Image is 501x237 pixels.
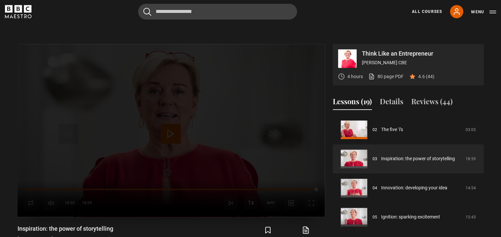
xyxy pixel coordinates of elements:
[412,9,442,15] a: All Courses
[411,96,453,110] button: Reviews (44)
[18,225,115,233] h1: Inspiration: the power of storytelling
[418,73,434,80] p: 4.6 (44)
[381,126,403,133] a: The five ‘i’s
[333,96,372,110] button: Lessons (19)
[362,51,478,57] p: Think Like an Entrepreneur
[381,213,440,220] a: Ignition: sparking excitement
[143,8,151,16] button: Submit the search query
[138,4,297,20] input: Search
[368,73,404,80] a: 80 page PDF
[380,96,403,110] button: Details
[381,184,447,191] a: Innovation: developing your idea
[362,59,478,66] p: [PERSON_NAME] CBE
[471,9,496,15] button: Toggle navigation
[381,155,455,162] a: Inspiration: the power of storytelling
[18,44,325,217] video-js: Video Player
[347,73,363,80] p: 4 hours
[5,5,31,18] svg: BBC Maestro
